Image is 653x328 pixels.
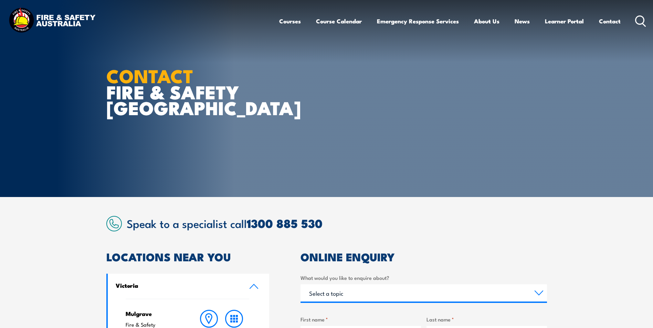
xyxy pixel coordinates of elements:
[116,282,239,289] h4: Victoria
[377,12,459,30] a: Emergency Response Services
[247,214,323,232] a: 1300 885 530
[515,12,530,30] a: News
[106,252,270,261] h2: LOCATIONS NEAR YOU
[106,67,276,116] h1: FIRE & SAFETY [GEOGRAPHIC_DATA]
[474,12,499,30] a: About Us
[316,12,362,30] a: Course Calendar
[279,12,301,30] a: Courses
[108,274,270,299] a: Victoria
[301,252,547,261] h2: ONLINE ENQUIRY
[599,12,621,30] a: Contact
[301,315,421,323] label: First name
[127,217,547,229] h2: Speak to a specialist call
[126,310,183,317] h4: Mulgrave
[301,274,547,282] label: What would you like to enquire about?
[106,61,193,89] strong: CONTACT
[545,12,584,30] a: Learner Portal
[426,315,547,323] label: Last name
